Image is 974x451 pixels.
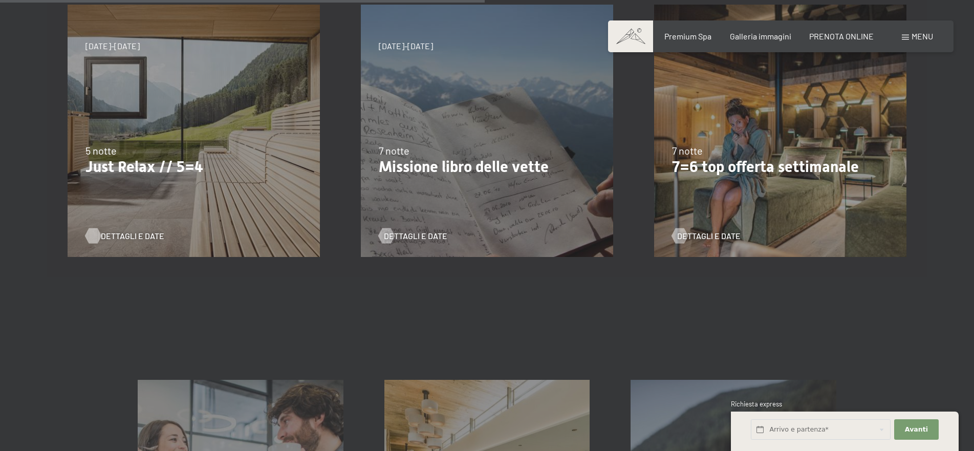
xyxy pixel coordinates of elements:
[379,144,409,157] span: 7 notte
[677,230,741,242] span: Dettagli e Date
[730,31,791,41] a: Galleria immagini
[384,230,447,242] span: Dettagli e Date
[809,31,874,41] a: PRENOTA ONLINE
[894,419,938,440] button: Avanti
[905,425,928,434] span: Avanti
[912,31,933,41] span: Menu
[85,144,117,157] span: 5 notte
[672,158,889,176] p: 7=6 top offerta settimanale
[672,144,703,157] span: 7 notte
[664,31,711,41] a: Premium Spa
[379,158,595,176] p: Missione libro delle vette
[672,230,741,242] a: Dettagli e Date
[379,40,433,52] span: [DATE]-[DATE]
[85,158,302,176] p: Just Relax // 5=4
[85,40,140,52] span: [DATE]-[DATE]
[85,230,154,242] a: Dettagli e Date
[101,230,164,242] span: Dettagli e Date
[731,400,782,408] span: Richiesta express
[379,230,447,242] a: Dettagli e Date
